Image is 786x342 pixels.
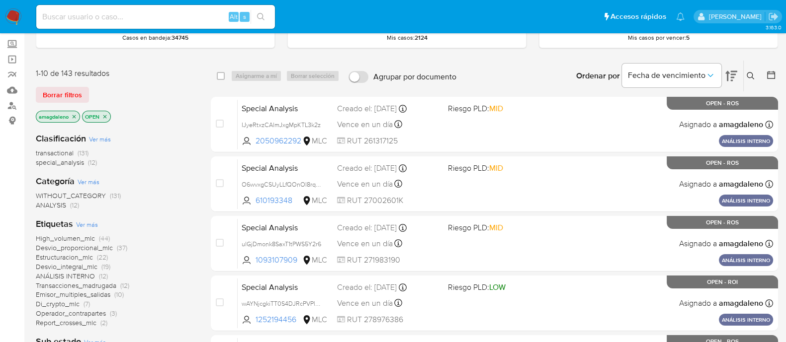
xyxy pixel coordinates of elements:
[36,10,275,23] input: Buscar usuario o caso...
[676,12,685,21] a: Notificaciones
[251,10,271,24] button: search-icon
[765,23,781,31] span: 3.163.0
[611,11,666,22] span: Accesos rápidos
[230,12,238,21] span: Alt
[768,11,779,22] a: Salir
[243,12,246,21] span: s
[708,12,765,21] p: aline.magdaleno@mercadolibre.com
